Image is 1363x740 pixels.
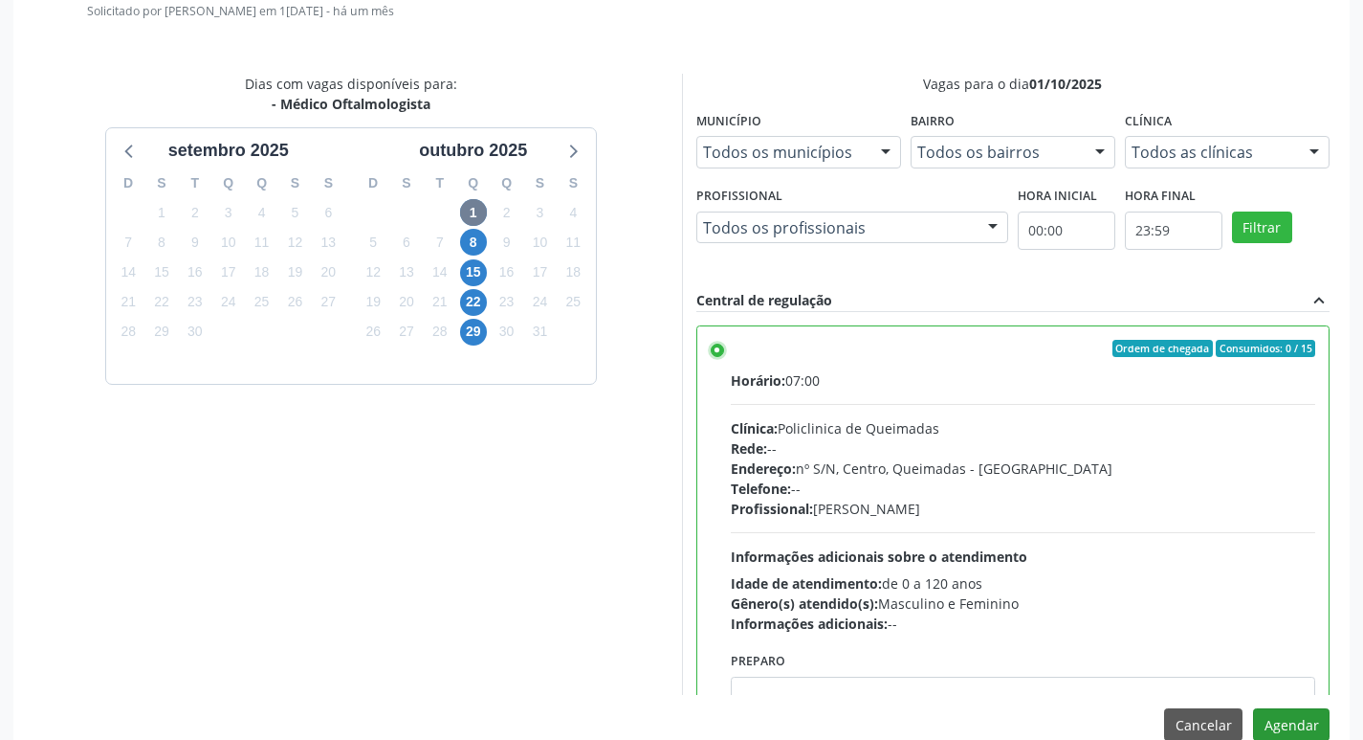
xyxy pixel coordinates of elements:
label: Clínica [1125,107,1172,137]
span: Todos os municípios [703,143,862,162]
span: sábado, 4 de outubro de 2025 [560,199,586,226]
div: D [357,168,390,198]
span: Consumidos: 0 / 15 [1216,340,1315,357]
span: Telefone: [731,480,791,498]
span: sábado, 27 de setembro de 2025 [315,289,341,316]
span: sexta-feira, 31 de outubro de 2025 [526,319,553,346]
span: segunda-feira, 8 de setembro de 2025 [148,229,175,256]
span: Todos as clínicas [1132,143,1290,162]
div: S [145,168,179,198]
p: Solicitado por [PERSON_NAME] em 1[DATE] - há um mês [87,3,1330,19]
span: Ordem de chegada [1112,340,1213,357]
span: quinta-feira, 2 de outubro de 2025 [494,199,520,226]
span: terça-feira, 9 de setembro de 2025 [182,229,209,256]
span: domingo, 28 de setembro de 2025 [115,319,142,346]
span: 01/10/2025 [1029,75,1102,93]
label: Hora inicial [1018,182,1097,212]
span: quarta-feira, 3 de setembro de 2025 [215,199,242,226]
div: Dias com vagas disponíveis para: [245,74,457,114]
span: Informações adicionais: [731,615,888,633]
div: D [112,168,145,198]
label: Profissional [696,182,782,212]
span: Todos os bairros [917,143,1076,162]
div: S [312,168,345,198]
span: sexta-feira, 26 de setembro de 2025 [281,289,308,316]
span: quinta-feira, 11 de setembro de 2025 [249,229,275,256]
span: sexta-feira, 17 de outubro de 2025 [526,259,553,286]
input: Selecione o horário [1018,212,1115,250]
span: terça-feira, 2 de setembro de 2025 [182,199,209,226]
span: sábado, 11 de outubro de 2025 [560,229,586,256]
span: segunda-feira, 27 de outubro de 2025 [393,319,420,346]
span: segunda-feira, 13 de outubro de 2025 [393,259,420,286]
span: Profissional: [731,500,813,518]
span: domingo, 26 de outubro de 2025 [360,319,386,346]
div: Vagas para o dia [696,74,1330,94]
div: - Médico Oftalmologista [245,94,457,114]
div: Q [456,168,490,198]
span: quinta-feira, 9 de outubro de 2025 [494,229,520,256]
i: expand_less [1308,290,1330,311]
div: S [278,168,312,198]
div: -- [731,479,1316,499]
span: sexta-feira, 19 de setembro de 2025 [281,259,308,286]
span: sábado, 18 de outubro de 2025 [560,259,586,286]
span: terça-feira, 23 de setembro de 2025 [182,289,209,316]
span: quarta-feira, 22 de outubro de 2025 [460,289,487,316]
span: sexta-feira, 5 de setembro de 2025 [281,199,308,226]
label: Município [696,107,761,137]
span: terça-feira, 30 de setembro de 2025 [182,319,209,346]
span: quarta-feira, 8 de outubro de 2025 [460,229,487,256]
div: T [178,168,211,198]
span: Informações adicionais sobre o atendimento [731,548,1027,566]
div: Q [490,168,523,198]
div: Policlinica de Queimadas [731,418,1316,438]
span: terça-feira, 16 de setembro de 2025 [182,259,209,286]
span: segunda-feira, 29 de setembro de 2025 [148,319,175,346]
div: 07:00 [731,370,1316,391]
span: Todos os profissionais [703,218,969,237]
span: sexta-feira, 3 de outubro de 2025 [526,199,553,226]
span: domingo, 19 de outubro de 2025 [360,289,386,316]
span: terça-feira, 21 de outubro de 2025 [427,289,453,316]
div: S [390,168,424,198]
span: quarta-feira, 1 de outubro de 2025 [460,199,487,226]
span: Gênero(s) atendido(s): [731,594,878,613]
span: quarta-feira, 10 de setembro de 2025 [215,229,242,256]
span: terça-feira, 7 de outubro de 2025 [427,229,453,256]
span: quarta-feira, 15 de outubro de 2025 [460,259,487,286]
span: domingo, 14 de setembro de 2025 [115,259,142,286]
span: segunda-feira, 15 de setembro de 2025 [148,259,175,286]
span: terça-feira, 28 de outubro de 2025 [427,319,453,346]
span: domingo, 5 de outubro de 2025 [360,229,386,256]
div: Q [211,168,245,198]
div: [PERSON_NAME] [731,499,1316,519]
div: -- [731,614,1316,634]
span: domingo, 7 de setembro de 2025 [115,229,142,256]
span: domingo, 21 de setembro de 2025 [115,289,142,316]
span: sábado, 20 de setembro de 2025 [315,259,341,286]
span: segunda-feira, 6 de outubro de 2025 [393,229,420,256]
button: Filtrar [1232,212,1292,244]
input: Selecione o horário [1125,212,1222,250]
div: de 0 a 120 anos [731,573,1316,594]
span: sábado, 13 de setembro de 2025 [315,229,341,256]
span: quinta-feira, 23 de outubro de 2025 [494,289,520,316]
div: S [557,168,590,198]
div: setembro 2025 [161,138,297,164]
span: quinta-feira, 16 de outubro de 2025 [494,259,520,286]
span: Horário: [731,371,785,390]
span: sábado, 6 de setembro de 2025 [315,199,341,226]
span: quarta-feira, 29 de outubro de 2025 [460,319,487,346]
div: -- [731,438,1316,459]
div: Q [245,168,278,198]
div: outubro 2025 [411,138,535,164]
span: domingo, 12 de outubro de 2025 [360,259,386,286]
span: segunda-feira, 20 de outubro de 2025 [393,289,420,316]
div: Central de regulação [696,290,832,311]
label: Hora final [1125,182,1196,212]
span: terça-feira, 14 de outubro de 2025 [427,259,453,286]
span: quinta-feira, 4 de setembro de 2025 [249,199,275,226]
span: segunda-feira, 1 de setembro de 2025 [148,199,175,226]
span: sexta-feira, 10 de outubro de 2025 [526,229,553,256]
